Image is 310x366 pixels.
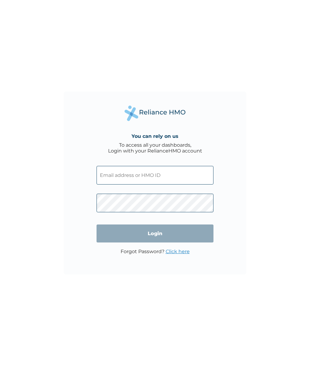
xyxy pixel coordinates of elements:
[97,166,213,185] input: Email address or HMO ID
[132,133,178,139] h4: You can rely on us
[108,142,202,154] div: To access all your dashboards, Login with your RelianceHMO account
[97,224,213,242] input: Login
[166,249,190,254] a: Click here
[125,106,185,121] img: Reliance Health's Logo
[121,249,190,254] p: Forgot Password?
